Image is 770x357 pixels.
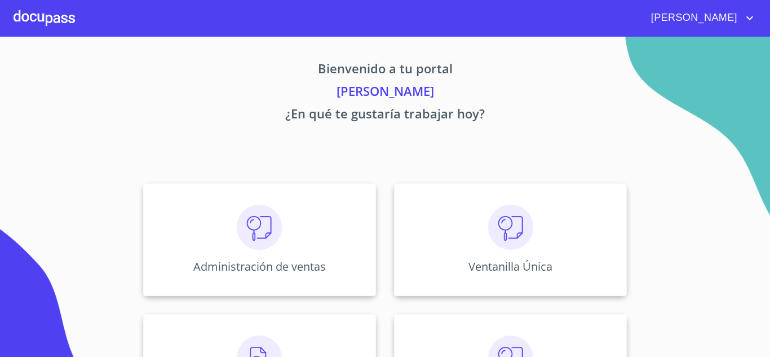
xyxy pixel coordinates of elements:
p: Bienvenido a tu portal [38,59,732,82]
button: account of current user [643,9,756,27]
p: Ventanilla Única [468,259,552,274]
p: ¿En qué te gustaría trabajar hoy? [38,104,732,127]
p: Administración de ventas [193,259,326,274]
img: consulta.png [488,205,533,250]
span: [PERSON_NAME] [643,9,743,27]
img: consulta.png [237,205,282,250]
p: [PERSON_NAME] [38,82,732,104]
